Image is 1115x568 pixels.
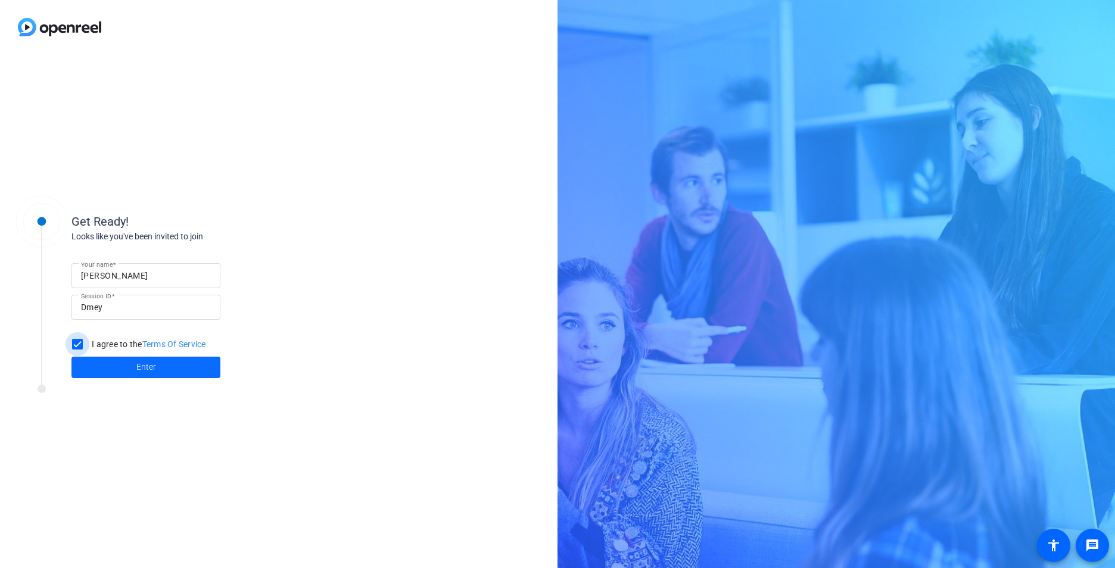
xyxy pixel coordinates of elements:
[89,338,206,350] label: I agree to the
[81,292,111,299] mat-label: Session ID
[136,361,156,373] span: Enter
[71,213,310,230] div: Get Ready!
[81,261,113,268] mat-label: Your name
[142,339,206,349] a: Terms Of Service
[1047,538,1061,553] mat-icon: accessibility
[71,357,220,378] button: Enter
[71,230,310,243] div: Looks like you've been invited to join
[1085,538,1100,553] mat-icon: message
